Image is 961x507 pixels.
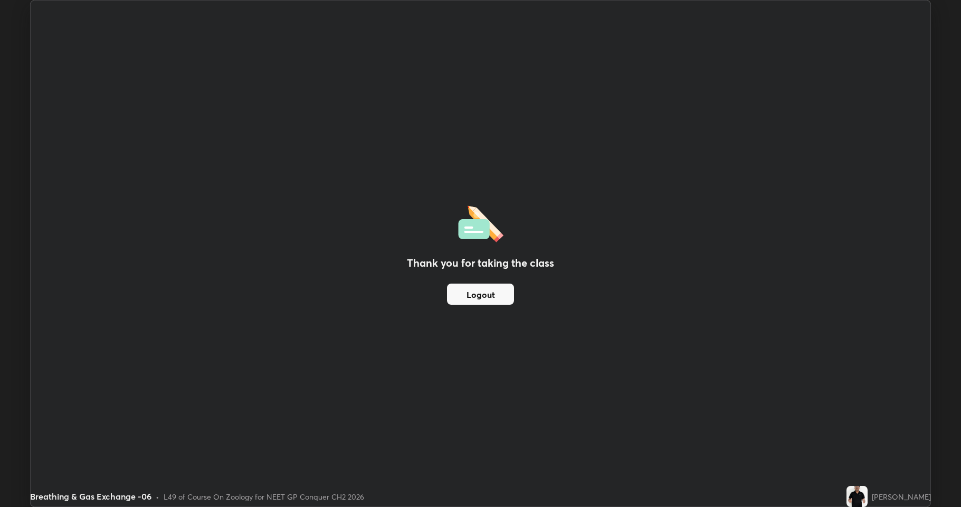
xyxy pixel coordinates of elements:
img: offlineFeedback.1438e8b3.svg [458,202,503,242]
div: • [156,491,159,502]
div: [PERSON_NAME] [872,491,931,502]
div: L49 of Course On Zoology for NEET GP Conquer CH2 2026 [164,491,364,502]
button: Logout [447,284,514,305]
div: Breathing & Gas Exchange -06 [30,490,151,503]
img: 0f3390f70cd44b008778aac013c3f139.jpg [846,486,868,507]
h2: Thank you for taking the class [407,255,554,271]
